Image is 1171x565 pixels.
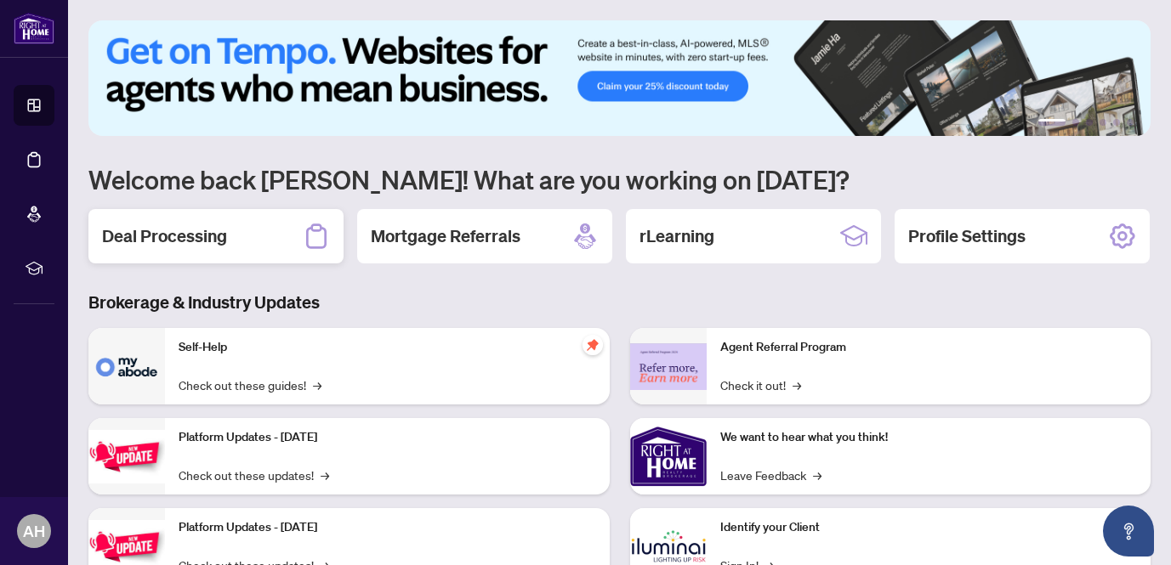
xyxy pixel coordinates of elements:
img: Self-Help [88,328,165,404]
img: Platform Updates - July 21, 2025 [88,430,165,483]
img: logo [14,13,54,44]
button: 3 [1086,119,1093,126]
h2: Profile Settings [908,224,1026,248]
h3: Brokerage & Industry Updates [88,291,1151,314]
span: → [793,376,801,394]
p: Agent Referral Program [720,338,1138,357]
button: Open asap [1103,506,1154,557]
img: Agent Referral Program [630,343,707,390]
h2: rLearning [640,224,714,248]
span: → [313,376,321,394]
h2: Deal Processing [102,224,227,248]
span: → [813,466,821,484]
span: pushpin [583,335,603,355]
a: Leave Feedback→ [720,466,821,484]
p: Self-Help [179,338,596,357]
span: AH [23,519,45,543]
p: Identify your Client [720,518,1138,537]
button: 5 [1113,119,1120,126]
p: We want to hear what you think! [720,428,1138,447]
p: Platform Updates - [DATE] [179,518,596,537]
img: We want to hear what you think! [630,418,707,494]
a: Check out these guides!→ [179,376,321,394]
button: 6 [1127,119,1134,126]
button: 2 [1072,119,1079,126]
p: Platform Updates - [DATE] [179,428,596,447]
h1: Welcome back [PERSON_NAME]! What are you working on [DATE]? [88,163,1151,195]
a: Check it out!→ [720,376,801,394]
span: → [321,466,329,484]
h2: Mortgage Referrals [371,224,520,248]
button: 1 [1038,119,1066,126]
button: 4 [1100,119,1106,126]
img: Slide 0 [88,20,1151,136]
a: Check out these updates!→ [179,466,329,484]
